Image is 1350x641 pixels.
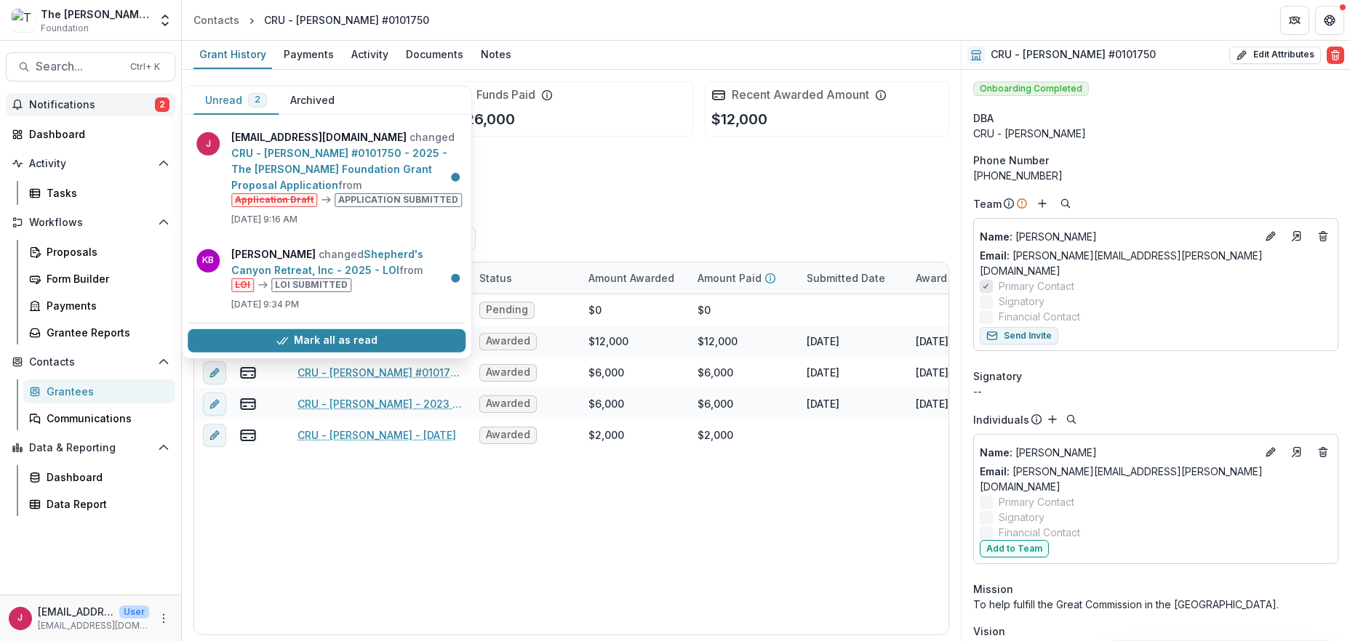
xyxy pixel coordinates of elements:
[29,217,152,229] span: Workflows
[346,44,394,65] div: Activity
[6,122,175,146] a: Dashboard
[6,52,175,81] button: Search...
[980,230,1012,243] span: Name :
[476,88,535,102] h2: Funds Paid
[297,427,456,443] a: CRU - [PERSON_NAME] - [DATE]
[6,93,175,116] button: Notifications2
[193,86,279,115] button: Unread
[193,44,272,65] div: Grant History
[907,270,983,286] div: Award Date
[471,262,580,294] div: Status
[980,249,1010,262] span: Email:
[1314,443,1332,461] button: Deletes
[916,334,948,349] div: [DATE]
[29,356,152,368] span: Contacts
[588,365,624,380] div: $6,000
[486,304,528,316] span: Pending
[400,44,469,65] div: Documents
[36,60,121,73] span: Search...
[475,41,517,69] a: Notes
[127,59,163,75] div: Ctrl + K
[188,9,435,31] nav: breadcrumb
[255,94,260,105] span: 2
[980,248,1332,278] a: Email: [PERSON_NAME][EMAIL_ADDRESS][PERSON_NAME][DOMAIN_NAME]
[698,427,733,443] div: $2,000
[732,88,869,102] h2: Recent Awarded Amount
[231,246,457,292] p: changed from
[999,278,1074,294] span: Primary Contact
[711,108,767,130] p: $12,000
[23,406,175,430] a: Communications
[203,392,226,416] button: edit
[231,248,423,276] a: Shepherd's Canyon Retreat, Inc - 2025 - LOI
[278,41,340,69] a: Payments
[23,294,175,318] a: Payments
[698,365,733,380] div: $6,000
[23,320,175,344] a: Grantee Reports
[193,41,272,69] a: Grant History
[999,294,1045,309] span: Signatory
[188,9,245,31] a: Contacts
[999,509,1045,525] span: Signatory
[155,6,175,35] button: Open entity switcher
[471,270,521,286] div: Status
[41,22,89,35] span: Foundation
[47,469,164,485] div: Dashboard
[231,213,468,226] p: [DATE] 9:16 AM
[47,496,164,512] div: Data Report
[907,262,1016,294] div: Award Date
[23,379,175,403] a: Grantees
[980,540,1049,557] button: Add to Team
[1044,411,1061,428] button: Add
[119,605,149,618] p: User
[29,442,152,454] span: Data & Reporting
[38,619,149,632] p: [EMAIL_ADDRESS][DOMAIN_NAME]
[807,334,839,349] div: [DATE]
[1057,195,1074,212] button: Search
[980,445,1256,460] a: Name: [PERSON_NAME]
[973,81,1089,96] span: Onboarding Completed
[973,624,1005,639] span: Vision
[698,334,738,349] div: $12,000
[1315,6,1344,35] button: Get Help
[1229,47,1321,64] button: Edit Attributes
[689,262,798,294] div: Amount Paid
[916,365,948,380] div: [DATE]
[980,445,1256,460] p: [PERSON_NAME]
[239,395,257,413] button: view-payments
[580,262,689,294] div: Amount Awarded
[29,158,152,170] span: Activity
[999,494,1074,509] span: Primary Contact
[264,12,429,28] div: CRU - [PERSON_NAME] #0101750
[23,240,175,264] a: Proposals
[47,271,164,286] div: Form Builder
[999,525,1080,540] span: Financial Contact
[588,396,624,411] div: $6,000
[486,429,530,441] span: Awarded
[47,411,164,426] div: Communications
[798,262,907,294] div: Submitted Date
[47,244,164,259] div: Proposals
[807,396,839,411] div: [DATE]
[278,44,340,65] div: Payments
[203,424,226,447] button: edit
[23,181,175,205] a: Tasks
[1285,440,1309,464] a: Go to contact
[29,99,155,111] span: Notifications
[6,350,175,374] button: Open Contacts
[973,581,1013,597] span: Mission
[1262,443,1279,461] button: Edit
[231,129,468,207] p: changed from
[973,368,1022,384] span: Signatory
[23,267,175,291] a: Form Builder
[973,110,994,126] span: DBA
[980,446,1012,459] span: Name :
[47,325,164,340] div: Grantee Reports
[916,396,948,411] div: [DATE]
[1280,6,1309,35] button: Partners
[588,334,628,349] div: $12,000
[400,41,469,69] a: Documents
[1327,47,1344,64] button: Delete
